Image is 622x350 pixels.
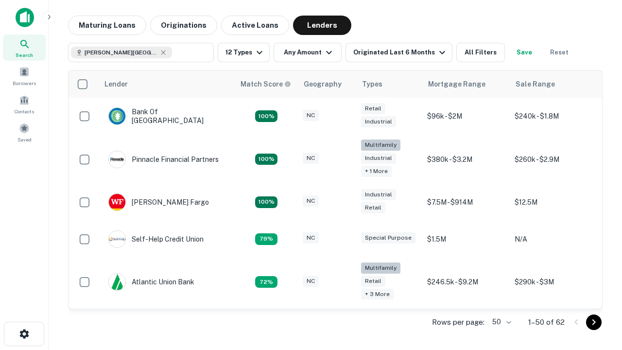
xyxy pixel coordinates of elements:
[361,103,385,114] div: Retail
[361,276,385,287] div: Retail
[304,78,342,90] div: Geography
[361,153,396,164] div: Industrial
[85,48,157,57] span: [PERSON_NAME][GEOGRAPHIC_DATA], [GEOGRAPHIC_DATA]
[510,135,597,184] td: $260k - $2.9M
[510,306,597,343] td: $480k - $3.1M
[218,43,270,62] button: 12 Types
[528,316,565,328] p: 1–50 of 62
[150,16,217,35] button: Originations
[303,276,319,287] div: NC
[510,70,597,98] th: Sale Range
[3,91,46,117] a: Contacts
[241,79,291,89] div: Capitalize uses an advanced AI algorithm to match your search with the best lender. The match sco...
[13,79,36,87] span: Borrowers
[3,119,46,145] a: Saved
[361,289,394,300] div: + 3 more
[108,230,204,248] div: Self-help Credit Union
[16,51,33,59] span: Search
[255,233,277,245] div: Matching Properties: 11, hasApolloMatch: undefined
[303,195,319,207] div: NC
[422,184,510,221] td: $7.5M - $914M
[361,166,392,177] div: + 1 more
[428,78,485,90] div: Mortgage Range
[15,107,34,115] span: Contacts
[361,262,400,274] div: Multifamily
[510,258,597,307] td: $290k - $3M
[361,116,396,127] div: Industrial
[99,70,235,98] th: Lender
[422,135,510,184] td: $380k - $3.2M
[362,78,382,90] div: Types
[109,108,125,124] img: picture
[422,258,510,307] td: $246.5k - $9.2M
[109,274,125,290] img: picture
[361,202,385,213] div: Retail
[510,98,597,135] td: $240k - $1.8M
[255,276,277,288] div: Matching Properties: 10, hasApolloMatch: undefined
[109,231,125,247] img: picture
[68,16,146,35] button: Maturing Loans
[488,315,513,329] div: 50
[241,79,289,89] h6: Match Score
[303,232,319,244] div: NC
[108,193,209,211] div: [PERSON_NAME] Fargo
[422,70,510,98] th: Mortgage Range
[3,63,46,89] a: Borrowers
[544,43,575,62] button: Reset
[573,272,622,319] iframe: Chat Widget
[303,153,319,164] div: NC
[456,43,505,62] button: All Filters
[432,316,484,328] p: Rows per page:
[293,16,351,35] button: Lenders
[356,70,422,98] th: Types
[361,140,400,151] div: Multifamily
[509,43,540,62] button: Save your search to get updates of matches that match your search criteria.
[353,47,448,58] div: Originated Last 6 Months
[235,70,298,98] th: Capitalize uses an advanced AI algorithm to match your search with the best lender. The match sco...
[108,151,219,168] div: Pinnacle Financial Partners
[104,78,128,90] div: Lender
[422,221,510,258] td: $1.5M
[510,221,597,258] td: N/A
[361,232,415,244] div: Special Purpose
[510,184,597,221] td: $12.5M
[303,110,319,121] div: NC
[298,70,356,98] th: Geography
[586,315,602,330] button: Go to next page
[361,189,396,200] div: Industrial
[17,136,32,143] span: Saved
[108,273,194,291] div: Atlantic Union Bank
[255,154,277,165] div: Matching Properties: 25, hasApolloMatch: undefined
[255,196,277,208] div: Matching Properties: 15, hasApolloMatch: undefined
[422,98,510,135] td: $96k - $2M
[274,43,342,62] button: Any Amount
[3,35,46,61] a: Search
[16,8,34,27] img: capitalize-icon.png
[109,194,125,210] img: picture
[255,110,277,122] div: Matching Properties: 14, hasApolloMatch: undefined
[108,107,225,125] div: Bank Of [GEOGRAPHIC_DATA]
[346,43,452,62] button: Originated Last 6 Months
[422,306,510,343] td: $200k - $3.3M
[221,16,289,35] button: Active Loans
[516,78,555,90] div: Sale Range
[109,151,125,168] img: picture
